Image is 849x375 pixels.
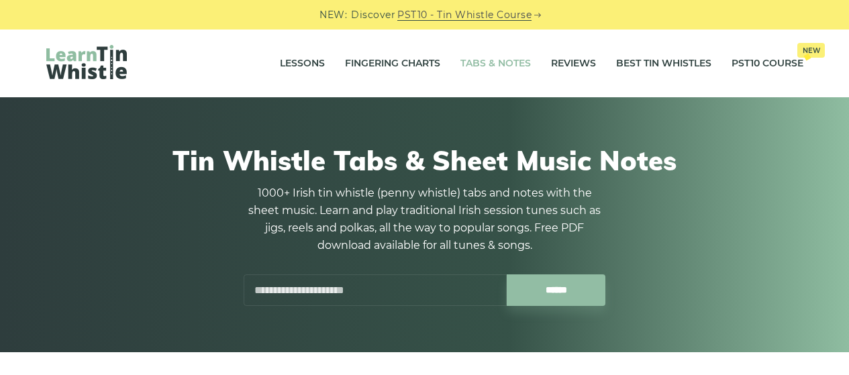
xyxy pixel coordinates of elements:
[616,47,711,81] a: Best Tin Whistles
[551,47,596,81] a: Reviews
[46,144,803,176] h1: Tin Whistle Tabs & Sheet Music Notes
[732,47,803,81] a: PST10 CourseNew
[46,45,127,79] img: LearnTinWhistle.com
[797,43,825,58] span: New
[345,47,440,81] a: Fingering Charts
[460,47,531,81] a: Tabs & Notes
[280,47,325,81] a: Lessons
[244,184,606,254] p: 1000+ Irish tin whistle (penny whistle) tabs and notes with the sheet music. Learn and play tradi...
